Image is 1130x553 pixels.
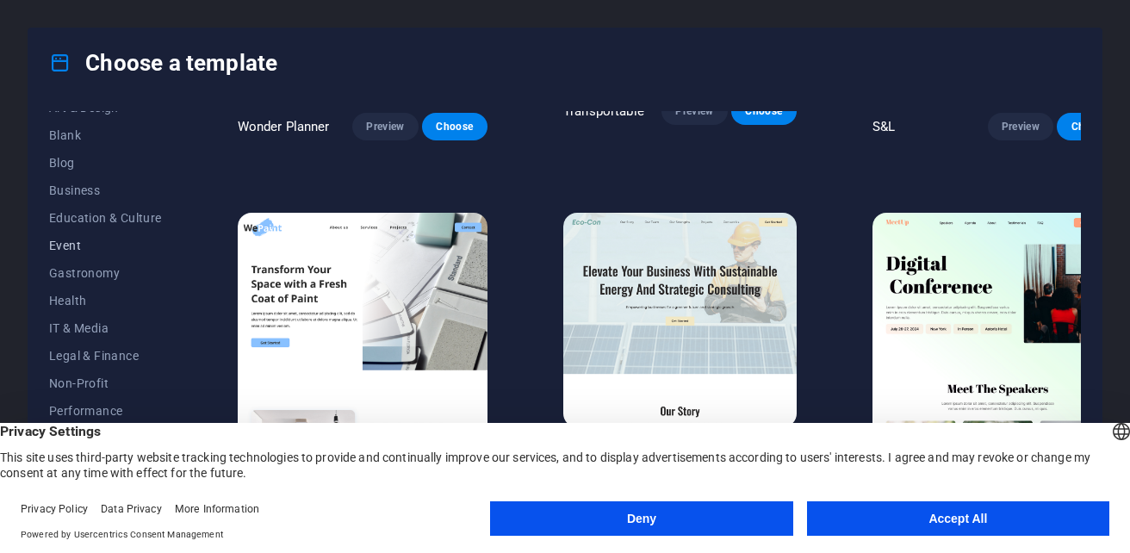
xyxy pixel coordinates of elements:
button: Health [49,287,162,314]
p: Transportable [563,103,644,120]
span: Choose [1071,120,1108,134]
span: Gastronomy [49,266,162,280]
button: Choose [731,97,797,125]
h4: Choose a template [49,49,277,77]
span: Business [49,183,162,197]
img: Eco-Con [563,213,797,428]
span: Performance [49,404,162,418]
button: Legal & Finance [49,342,162,370]
span: Non-Profit [49,376,162,390]
button: IT & Media [49,314,162,342]
button: Choose [1057,113,1122,140]
button: Choose [422,113,487,140]
span: Education & Culture [49,211,162,225]
button: Gastronomy [49,259,162,287]
img: MeetUp [872,213,1122,444]
button: Education & Culture [49,204,162,232]
p: S&L [872,118,895,135]
button: Event [49,232,162,259]
span: Legal & Finance [49,349,162,363]
span: Health [49,294,162,308]
span: Blog [49,156,162,170]
span: Choose [436,120,474,134]
button: Business [49,177,162,204]
button: Preview [352,113,418,140]
img: WePaint [238,213,487,444]
button: Preview [988,113,1053,140]
p: Wonder Planner [238,118,330,135]
span: Preview [366,120,404,134]
button: Performance [49,397,162,425]
button: Blank [49,121,162,149]
button: Non-Profit [49,370,162,397]
span: Preview [1002,120,1040,134]
span: Choose [745,104,783,118]
span: Blank [49,128,162,142]
button: Preview [661,97,727,125]
span: IT & Media [49,321,162,335]
span: Event [49,239,162,252]
span: Preview [675,104,713,118]
button: Blog [49,149,162,177]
